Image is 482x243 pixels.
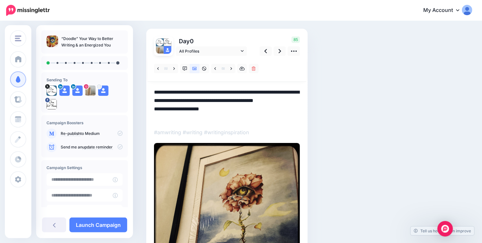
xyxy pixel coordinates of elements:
[59,86,70,96] img: user_default_image.png
[292,36,300,43] span: 85
[46,120,123,125] h4: Campaign Boosters
[190,38,194,45] span: 0
[61,35,123,48] p: “Doodle” Your Way to Better Writing & an Energized You
[6,5,50,16] img: Missinglettr
[437,221,453,237] div: Open Intercom Messenger
[15,35,21,41] img: menu.png
[85,86,96,96] img: 49724003_233771410843130_8501858999036018688_n-bsa100218.jpg
[176,46,247,56] a: All Profiles
[417,3,472,18] a: My Account
[46,165,123,170] h4: Campaign Settings
[46,77,123,82] h4: Sending To
[46,86,57,96] img: mjLeI_jM-21866.jpg
[411,227,474,235] a: Tell us how we can improve
[179,48,239,55] span: All Profiles
[98,86,108,96] img: user_default_image.png
[154,128,300,137] p: #amwriting #writing #writinginspiration
[46,35,58,47] img: 0654213304200140beef27a9d2bc739b_thumb.jpg
[61,131,80,136] a: Re-publish
[61,131,123,137] p: to Medium
[176,36,248,46] p: Day
[82,145,113,150] a: update reminder
[61,144,123,150] p: Send me an
[46,99,57,109] img: 13043414_449461611913243_5098636831964495478_n-bsa31789.jpg
[164,46,171,54] img: user_default_image.png
[164,38,171,46] img: 13043414_449461611913243_5098636831964495478_n-bsa31789.jpg
[156,38,164,46] img: mjLeI_jM-21866.jpg
[72,86,83,96] img: user_default_image.png
[156,46,164,54] img: 49724003_233771410843130_8501858999036018688_n-bsa100218.jpg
